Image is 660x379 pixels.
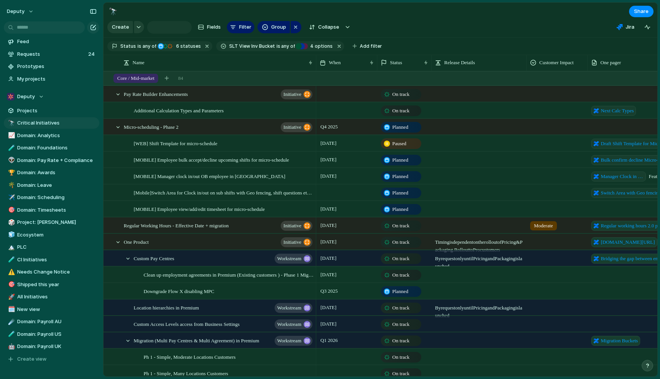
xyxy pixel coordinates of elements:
[8,156,13,165] div: 👽
[17,243,97,251] span: PLC
[4,279,99,290] a: 🎯Shipped this year
[304,21,343,33] button: Collapse
[8,119,13,128] div: 🔭
[444,59,475,66] span: Release Details
[17,355,47,363] span: Create view
[17,119,97,127] span: Critical Initiatives
[319,254,338,263] span: [DATE]
[17,194,97,201] span: Domain: Scheduling
[283,237,301,248] span: initiative
[539,59,574,66] span: Customer Impact
[8,230,13,239] div: 🧊
[392,222,409,230] span: On track
[7,219,15,226] button: 🎲
[4,229,99,241] a: 🧊Ecosystem
[613,21,637,33] button: Jira
[277,253,301,264] span: workstream
[7,157,15,164] button: 👽
[134,139,217,147] span: [WEB] Shift Template for micro-schedule
[319,172,338,181] span: [DATE]
[4,254,99,266] a: 🧪CI Initiatives
[7,181,15,189] button: 🌴
[277,335,301,346] span: workstream
[7,281,15,288] button: 🎯
[144,287,214,295] span: Downgrade Flow X disabling MPC
[392,91,409,98] span: On track
[4,91,99,102] button: Deputy
[174,43,201,50] span: statuses
[319,221,338,230] span: [DATE]
[124,122,178,131] span: Micro-scheduling - Phase 2
[17,169,97,177] span: Domain: Awards
[257,21,290,33] button: Group
[8,342,13,351] div: 🤖
[283,89,301,100] span: initiative
[7,169,15,177] button: 🏆
[7,206,15,214] button: 🎯
[4,304,99,315] a: 🗓️New view
[319,270,338,279] span: [DATE]
[107,21,133,33] button: Create
[17,231,97,239] span: Ecosystem
[432,251,526,270] span: By request only until Pricing and Packaging is launched
[319,287,340,296] span: Q3 2025
[144,352,236,361] span: Ph 1 - Simple, Moderate Locations Customers
[277,319,301,330] span: workstream
[629,6,654,17] button: Share
[8,181,13,189] div: 🌴
[329,59,341,66] span: When
[591,106,636,116] a: Next Calc Types
[4,130,99,141] div: 📈Domain: Analytics
[319,204,338,214] span: [DATE]
[136,42,158,50] button: isany of
[392,123,408,131] span: Planned
[88,50,96,58] span: 24
[392,140,406,147] span: Paused
[134,336,259,345] span: Migration (Multi Pay Centres & Multi Agreement) in Premium
[275,254,312,264] button: workstream
[4,155,99,166] a: 👽Domain: Pay Rate + Compliance
[4,167,99,178] a: 🏆Domain: Awards
[277,303,301,313] span: workstream
[4,266,99,278] div: ⚠️Needs Change Notice
[195,21,224,33] button: Fields
[7,256,15,264] button: 🧪
[281,237,312,247] button: initiative
[4,117,99,129] a: 🔭Critical Initiatives
[275,42,297,50] button: isany of
[144,369,228,377] span: Ph 1 - Simple, Many Locations Customers
[392,238,409,246] span: On track
[319,139,338,148] span: [DATE]
[8,317,13,326] div: ☄️
[392,107,409,115] span: On track
[308,43,333,50] span: options
[134,188,314,197] span: [Mobile]Switch Area for Clock in/out on sub shifts with Geo fencing, shift questions etc from sub...
[591,172,646,181] a: Manager Clock in out on behalf of Employee for Micro-Schedule
[17,157,97,164] span: Domain: Pay Rate + Compliance
[4,61,99,72] a: Prototypes
[8,193,13,202] div: ✈️
[8,144,13,152] div: 🧪
[432,234,526,254] span: Timing is dependent on the roll out of Pricing & Packaging. Roll out to Pro customers
[17,268,97,276] span: Needs Change Notice
[600,59,621,66] span: One pager
[8,243,13,252] div: 🏔️
[4,73,99,85] a: My projects
[17,107,97,115] span: Projects
[7,8,24,15] span: deputy
[8,330,13,339] div: 🧪
[4,316,99,327] a: ☄️Domain: Payroll AU
[8,305,13,314] div: 🗓️
[229,43,275,50] span: SLT View Inv Bucket
[4,192,99,203] div: ✈️Domain: Scheduling
[281,122,312,132] button: initiative
[4,341,99,352] div: 🤖Domain: Payroll UK
[8,268,13,277] div: ⚠️
[134,303,199,312] span: Location hierarchies in Premium
[601,107,634,115] span: Next Calc Types
[281,221,312,231] button: initiative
